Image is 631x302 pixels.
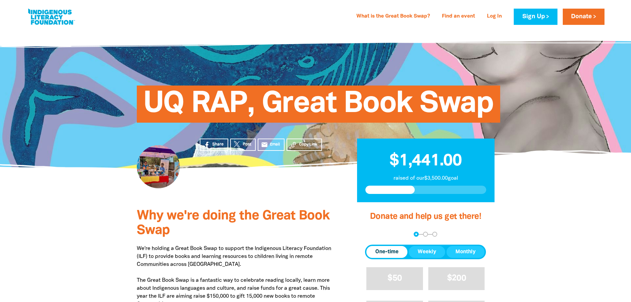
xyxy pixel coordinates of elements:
[200,139,228,151] a: Share
[418,248,436,256] span: Weekly
[258,139,285,151] a: emailEmail
[143,91,494,123] span: UQ RAP, Great Book Swap
[447,274,466,282] span: $200
[212,142,224,148] span: Share
[365,245,486,259] div: Donation frequency
[409,246,445,258] button: Weekly
[365,174,486,182] p: raised of our $3,500.00 goal
[432,232,437,237] button: Navigate to step 3 of 3 to enter your payment details
[366,267,423,290] button: $50
[447,246,485,258] button: Monthly
[563,9,605,25] a: Donate
[270,142,280,148] span: Email
[438,11,479,22] a: Find an event
[230,139,256,151] a: Post
[388,274,402,282] span: $50
[375,248,398,256] span: One-time
[390,153,462,169] span: $1,441.00
[287,139,322,151] button: Copy Link
[261,141,268,148] i: email
[137,210,330,237] span: Why we're doing the Great Book Swap
[299,142,317,148] span: Copy Link
[455,248,476,256] span: Monthly
[366,246,407,258] button: One-time
[414,232,419,237] button: Navigate to step 1 of 3 to enter your donation amount
[514,9,557,25] a: Sign Up
[428,267,485,290] button: $200
[370,213,481,220] span: Donate and help us get there!
[352,11,434,22] a: What is the Great Book Swap?
[483,11,506,22] a: Log In
[423,232,428,237] button: Navigate to step 2 of 3 to enter your details
[243,142,251,148] span: Post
